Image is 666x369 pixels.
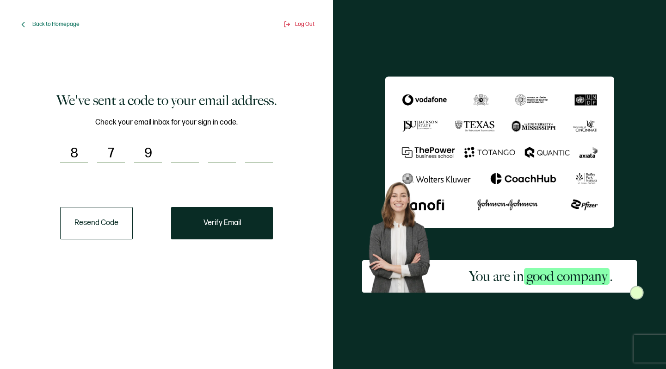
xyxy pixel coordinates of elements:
[95,117,238,128] span: Check your email inbox for your sign in code.
[362,176,444,292] img: Sertifier Signup - You are in <span class="strong-h">good company</span>. Hero
[171,207,273,239] button: Verify Email
[56,91,277,110] h1: We've sent a code to your email address.
[295,21,314,28] span: Log Out
[630,286,644,300] img: Sertifier Signup
[203,219,241,227] span: Verify Email
[469,267,613,286] h2: You are in .
[32,21,80,28] span: Back to Homepage
[385,76,614,227] img: Sertifier We've sent a code to your email address.
[60,207,133,239] button: Resend Code
[524,268,610,285] span: good company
